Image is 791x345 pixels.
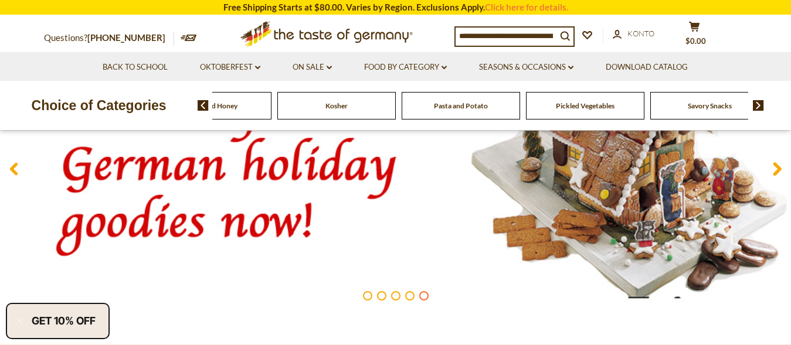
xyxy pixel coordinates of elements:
a: Food By Category [364,61,447,74]
p: Questions? [44,30,174,46]
a: Oktoberfest [200,61,260,74]
a: [PHONE_NUMBER] [87,32,165,43]
img: next arrow [753,100,764,111]
img: previous arrow [198,100,209,111]
a: Jams and Honey [188,101,237,110]
a: Back to School [103,61,168,74]
span: $0.00 [685,36,706,46]
a: Download Catalog [606,61,688,74]
a: Savory Snacks [688,101,732,110]
button: $0.00 [677,21,712,50]
span: Konto [627,29,654,38]
a: Pasta and Potato [434,101,488,110]
a: Kosher [325,101,348,110]
a: Konto [613,28,654,40]
a: Pickled Vegetables [556,101,615,110]
a: Seasons & Occasions [479,61,573,74]
a: Click here for details. [485,2,568,12]
a: On Sale [293,61,332,74]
